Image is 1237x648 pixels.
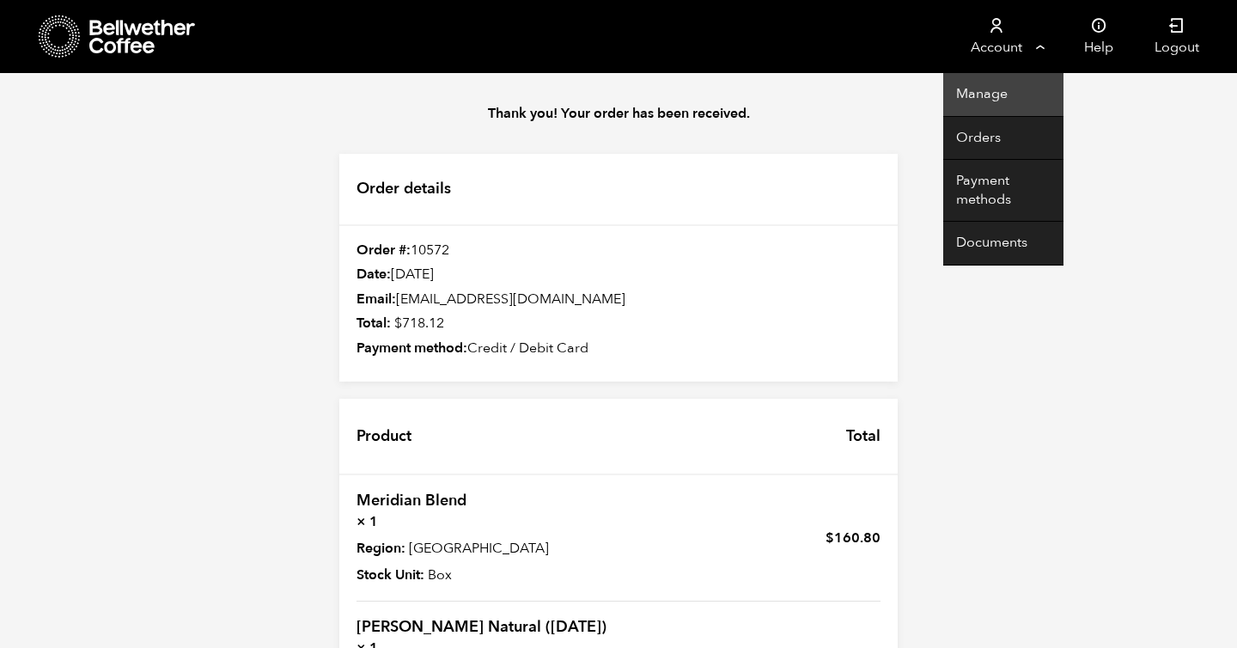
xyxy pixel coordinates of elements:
[356,511,608,532] strong: × 1
[339,241,898,260] div: 10572
[356,490,466,511] a: Meridian Blend
[339,290,898,309] div: [EMAIL_ADDRESS][DOMAIN_NAME]
[943,222,1063,266] a: Documents
[339,154,898,226] h2: Order details
[356,265,391,284] strong: Date:
[356,616,606,638] a: [PERSON_NAME] Natural ([DATE])
[356,290,396,309] strong: Email:
[339,339,898,358] div: Credit / Debit Card
[356,241,411,260] strong: Order #:
[356,314,391,333] strong: Total:
[943,117,1063,161] a: Orders
[356,339,467,358] strong: Payment method:
[826,529,881,547] bdi: 160.80
[829,399,898,474] th: Total
[394,314,402,333] span: $
[943,73,1063,117] a: Manage
[339,399,429,474] th: Product
[356,538,405,559] strong: Region:
[826,529,834,547] span: $
[339,266,898,284] div: [DATE]
[322,103,915,124] p: Thank you! Your order has been received.
[394,314,444,333] bdi: 718.12
[943,160,1063,222] a: Payment methods
[356,565,424,585] strong: Stock Unit:
[356,538,608,559] p: [GEOGRAPHIC_DATA]
[356,565,608,585] p: Box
